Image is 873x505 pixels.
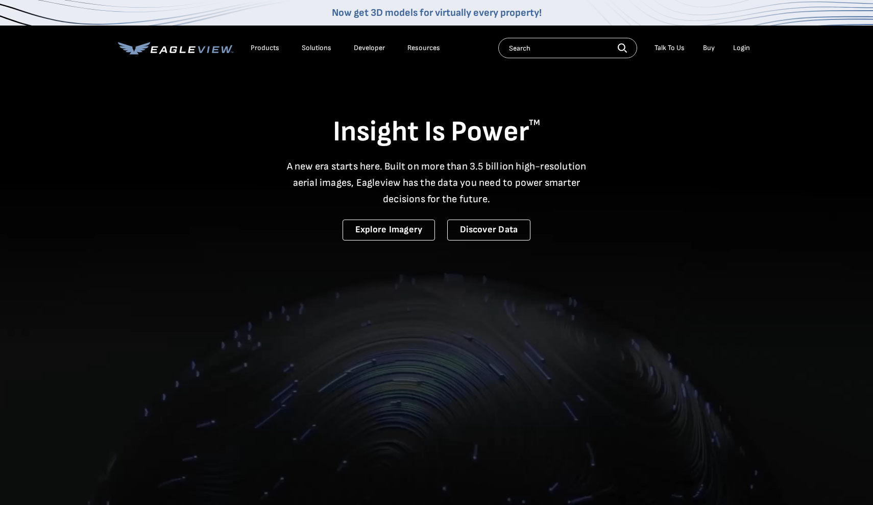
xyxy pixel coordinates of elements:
[302,43,331,53] div: Solutions
[498,38,637,58] input: Search
[447,220,530,241] a: Discover Data
[407,43,440,53] div: Resources
[529,118,540,128] sup: TM
[118,114,755,150] h1: Insight Is Power
[733,43,750,53] div: Login
[703,43,715,53] a: Buy
[654,43,685,53] div: Talk To Us
[343,220,435,241] a: Explore Imagery
[280,158,593,207] p: A new era starts here. Built on more than 3.5 billion high-resolution aerial images, Eagleview ha...
[354,43,385,53] a: Developer
[332,7,542,19] a: Now get 3D models for virtually every property!
[251,43,279,53] div: Products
